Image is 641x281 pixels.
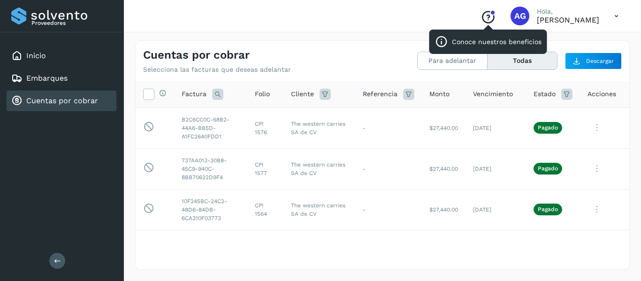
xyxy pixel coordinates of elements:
td: The western carries SA de CV [283,230,355,271]
td: [DATE] [465,189,526,230]
td: CPI 1552 [247,230,283,271]
span: Acciones [588,89,616,99]
td: 10F245BC-24C2-48D6-84DB-6CA310F03773 [174,189,247,230]
td: CPI 1577 [247,148,283,189]
p: ALFONSO García Flores [537,15,599,24]
p: Pagado [538,206,558,213]
span: Folio [255,89,270,99]
td: $27,440.00 [422,230,465,271]
td: B2C6CC0C-68B2-44A6-BB5D-A1FC2640FDD1 [174,107,247,148]
span: Monto [429,89,450,99]
span: Estado [534,89,556,99]
td: The western carries SA de CV [283,189,355,230]
td: The western carries SA de CV [283,107,355,148]
span: Descargar [586,57,614,65]
a: Conoce nuestros beneficios [481,18,496,25]
td: 8916955A-2E6F-4E8E-9DCF-B4D032230B2A [174,230,247,271]
td: $27,440.00 [422,148,465,189]
td: - [355,107,422,148]
p: Pagado [538,165,558,172]
span: Factura [182,89,206,99]
p: Proveedores [31,20,113,26]
td: 737AA013-30B8-45C9-940C-8BB70622D9F4 [174,148,247,189]
td: CPI 1564 [247,189,283,230]
td: - [355,148,422,189]
a: Inicio [26,51,46,60]
p: Selecciona las facturas que deseas adelantar [143,66,291,74]
span: Cliente [291,89,314,99]
div: Inicio [7,46,116,66]
p: Pagado [538,124,558,131]
div: Embarques [7,68,116,89]
p: Hola, [537,8,599,15]
td: [DATE] [465,230,526,271]
div: Cuentas por cobrar [7,91,116,111]
td: - [355,189,422,230]
a: Cuentas por cobrar [26,96,98,105]
button: Descargar [565,53,622,69]
span: Referencia [363,89,397,99]
h4: Cuentas por cobrar [143,48,250,62]
td: $27,440.00 [422,189,465,230]
td: CPI 1576 [247,107,283,148]
td: [DATE] [465,148,526,189]
span: Vencimiento [473,89,513,99]
td: - [355,230,422,271]
td: $27,440.00 [422,107,465,148]
button: Para adelantar [418,52,488,69]
a: Embarques [26,74,68,83]
td: The western carries SA de CV [283,148,355,189]
button: Todas [488,52,557,69]
p: Conoce nuestros beneficios [452,38,542,46]
td: [DATE] [465,107,526,148]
